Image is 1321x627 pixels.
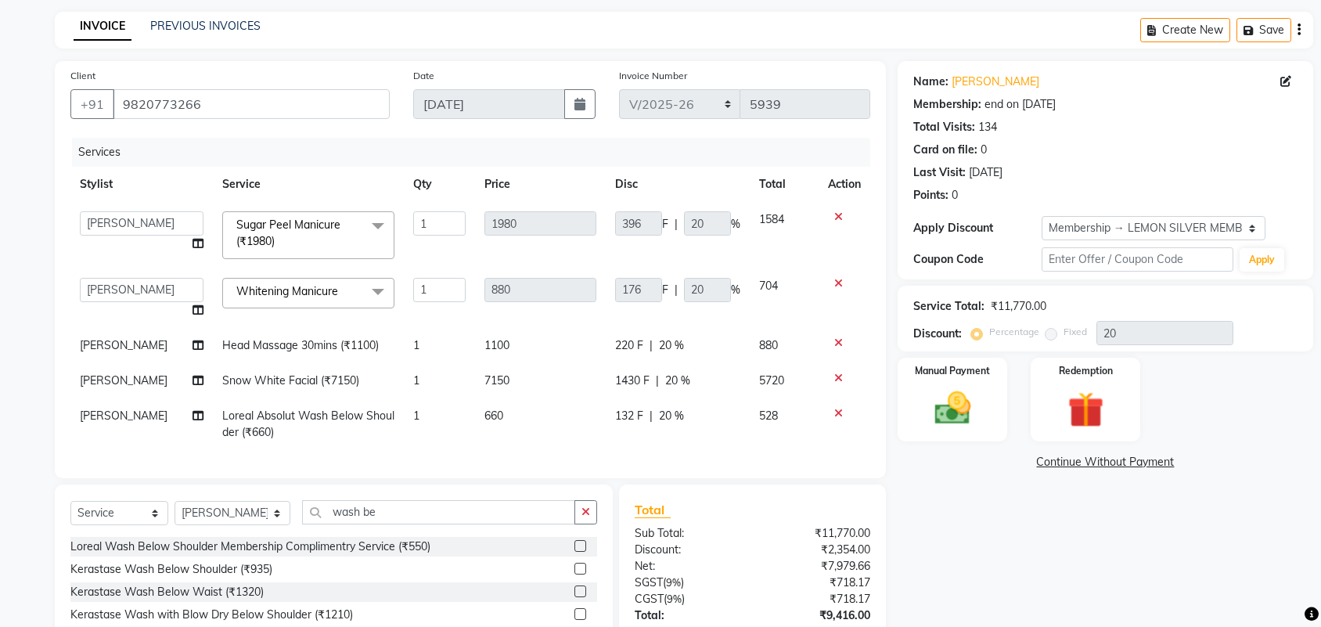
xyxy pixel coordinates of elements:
div: ₹11,770.00 [991,298,1046,315]
th: Price [475,167,606,202]
span: | [656,373,659,389]
label: Manual Payment [915,364,990,378]
span: 1 [413,338,419,352]
span: Sugar Peel Manicure (₹1980) [236,218,340,248]
span: Head Massage 30mins (₹1100) [222,338,379,352]
div: Services [72,138,882,167]
div: ( ) [623,591,753,607]
div: Membership: [913,96,981,113]
span: 20 % [659,408,684,424]
div: ₹7,979.66 [752,558,882,575]
a: x [275,234,282,248]
div: ( ) [623,575,753,591]
div: ₹9,416.00 [752,607,882,624]
button: Create New [1140,18,1230,42]
img: _gift.svg [1056,387,1115,432]
span: [PERSON_NAME] [80,338,167,352]
span: 1584 [759,212,784,226]
span: Total [635,502,671,518]
span: 5720 [759,373,784,387]
span: | [675,282,678,298]
img: _cash.svg [923,387,982,429]
div: Kerastase Wash Below Waist (₹1320) [70,584,264,600]
span: 1 [413,373,419,387]
div: Service Total: [913,298,984,315]
span: 20 % [665,373,690,389]
span: | [650,337,653,354]
th: Action [819,167,870,202]
span: F [662,216,668,232]
span: 660 [484,409,503,423]
span: 132 F [615,408,643,424]
button: Apply [1240,248,1284,272]
div: Sub Total: [623,525,753,542]
span: 528 [759,409,778,423]
div: Discount: [913,326,962,342]
span: Loreal Absolut Wash Below Shoulder (₹660) [222,409,394,439]
span: % [731,282,740,298]
span: Whitening Manicure [236,284,338,298]
a: PREVIOUS INVOICES [150,19,261,33]
label: Client [70,69,95,83]
a: INVOICE [74,13,131,41]
th: Disc [606,167,750,202]
div: ₹2,354.00 [752,542,882,558]
input: Search by Name/Mobile/Email/Code [113,89,390,119]
span: | [650,408,653,424]
th: Qty [404,167,475,202]
input: Enter Offer / Coupon Code [1042,247,1233,272]
div: Last Visit: [913,164,966,181]
span: [PERSON_NAME] [80,373,167,387]
div: 0 [952,187,958,204]
div: Card on file: [913,142,977,158]
div: Apply Discount [913,220,1042,236]
input: Search or Scan [302,500,575,524]
span: 1 [413,409,419,423]
div: Points: [913,187,948,204]
label: Percentage [989,325,1039,339]
span: Snow White Facial (₹7150) [222,373,359,387]
a: Continue Without Payment [901,454,1310,470]
div: 0 [981,142,987,158]
div: ₹11,770.00 [752,525,882,542]
span: F [662,282,668,298]
div: Total Visits: [913,119,975,135]
span: 9% [667,593,682,605]
div: ₹718.17 [752,591,882,607]
span: 880 [759,338,778,352]
th: Service [213,167,404,202]
a: [PERSON_NAME] [952,74,1039,90]
div: Total: [623,607,753,624]
div: [DATE] [969,164,1002,181]
span: CGST [635,592,664,606]
span: % [731,216,740,232]
label: Redemption [1059,364,1113,378]
label: Invoice Number [619,69,687,83]
span: 220 F [615,337,643,354]
div: Name: [913,74,948,90]
button: +91 [70,89,114,119]
div: Coupon Code [913,251,1042,268]
div: Loreal Wash Below Shoulder Membership Complimentry Service (₹550) [70,539,430,555]
th: Stylist [70,167,213,202]
a: x [338,284,345,298]
span: SGST [635,575,663,589]
label: Date [413,69,434,83]
div: Net: [623,558,753,575]
span: 1100 [484,338,509,352]
div: Discount: [623,542,753,558]
span: 7150 [484,373,509,387]
span: [PERSON_NAME] [80,409,167,423]
span: 704 [759,279,778,293]
label: Fixed [1064,325,1087,339]
span: 20 % [659,337,684,354]
th: Total [750,167,819,202]
button: Save [1236,18,1291,42]
div: 134 [978,119,997,135]
span: 9% [666,576,681,589]
span: | [675,216,678,232]
span: 1430 F [615,373,650,389]
div: Kerastase Wash Below Shoulder (₹935) [70,561,272,578]
div: ₹718.17 [752,575,882,591]
div: Kerastase Wash with Blow Dry Below Shoulder (₹1210) [70,607,353,623]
